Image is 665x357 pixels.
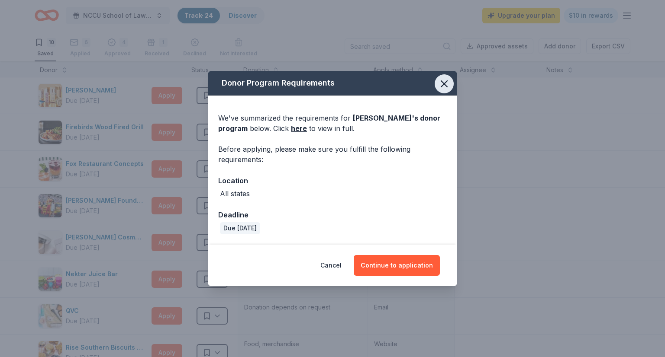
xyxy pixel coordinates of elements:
div: Deadline [218,209,447,220]
button: Cancel [320,255,342,276]
div: All states [220,188,250,199]
button: Continue to application [354,255,440,276]
div: Donor Program Requirements [208,71,457,96]
a: here [291,123,307,134]
div: We've summarized the requirements for below. Click to view in full. [218,113,447,134]
div: Before applying, please make sure you fulfill the following requirements: [218,144,447,165]
div: Location [218,175,447,186]
div: Due [DATE] [220,222,260,234]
